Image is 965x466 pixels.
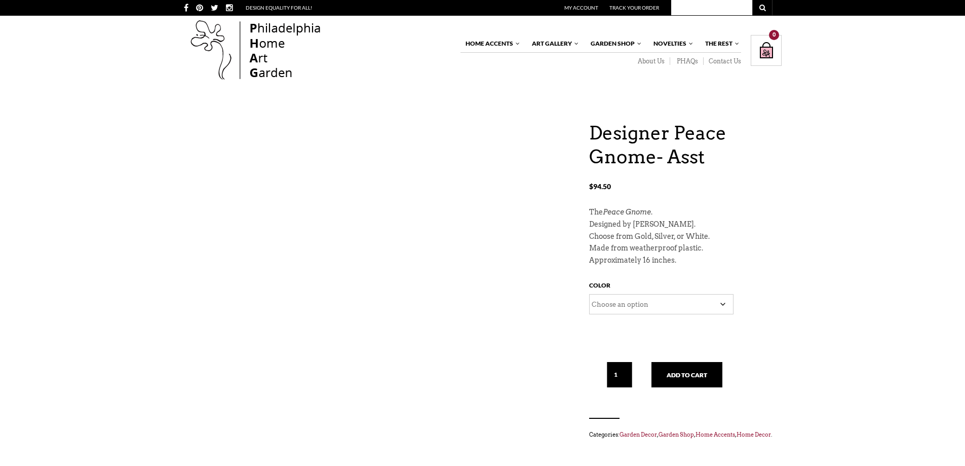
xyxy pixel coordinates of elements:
p: Designed by [PERSON_NAME]. [589,219,782,231]
button: Add to cart [651,362,722,387]
a: Home Decor [737,431,771,438]
p: Approximately 16 inches. [589,255,782,267]
p: Choose from Gold, Silver, or White. [589,231,782,243]
p: The . [589,206,782,219]
input: Qty [607,362,632,387]
a: The Rest [700,35,740,52]
div: 0 [769,30,779,40]
a: Garden Decor [620,431,657,438]
a: Art Gallery [527,35,580,52]
label: Color [589,279,610,294]
p: Made from weatherproof plastic. [589,242,782,255]
em: Peace Gnome [603,208,651,216]
a: My Account [564,5,598,11]
a: Home Accents [460,35,521,52]
a: About Us [631,57,670,65]
span: $ [589,182,593,191]
span: Categories: , , , . [589,429,782,440]
a: Novelties [648,35,694,52]
a: Track Your Order [609,5,659,11]
a: Garden Shop [586,35,642,52]
a: Garden Shop [659,431,694,438]
a: Contact Us [704,57,741,65]
h1: Designer Peace Gnome- Asst [589,121,782,169]
a: PHAQs [670,57,704,65]
bdi: 94.50 [589,182,611,191]
a: Home Accents [696,431,735,438]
